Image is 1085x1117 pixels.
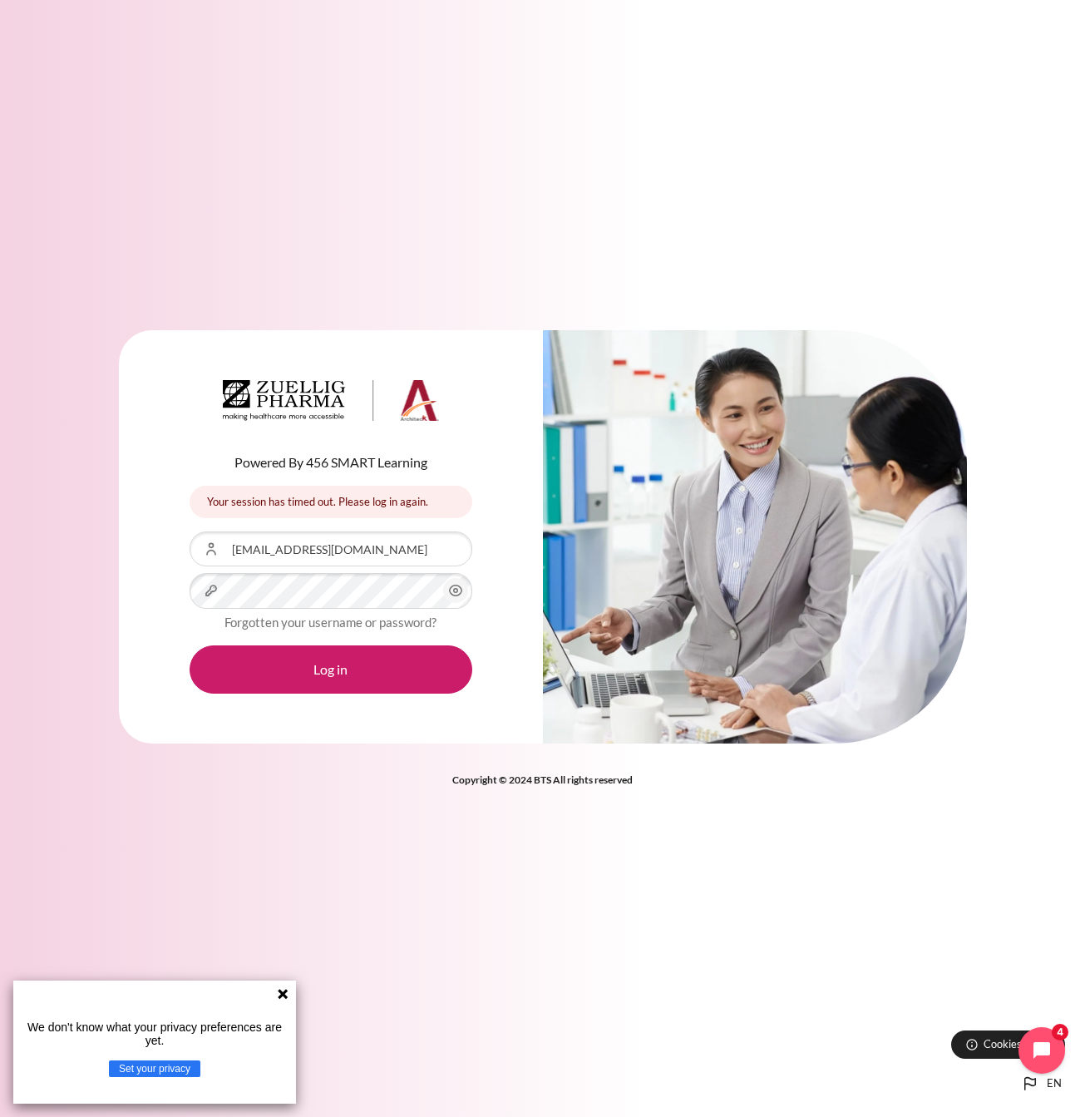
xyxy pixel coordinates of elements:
p: Powered By 456 SMART Learning [190,452,472,472]
button: Languages [1013,1067,1068,1100]
span: Cookies notice [984,1036,1053,1052]
div: Your session has timed out. Please log in again. [190,486,472,518]
span: en [1047,1075,1062,1092]
img: Architeck [223,380,439,422]
strong: Copyright © 2024 BTS All rights reserved [452,773,633,786]
button: Set your privacy [109,1060,200,1077]
input: Username or Email Address [190,531,472,566]
button: Log in [190,645,472,694]
a: Architeck [223,380,439,428]
p: We don't know what your privacy preferences are yet. [20,1021,289,1047]
a: Forgotten your username or password? [224,615,436,630]
button: Cookies notice [951,1031,1065,1059]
